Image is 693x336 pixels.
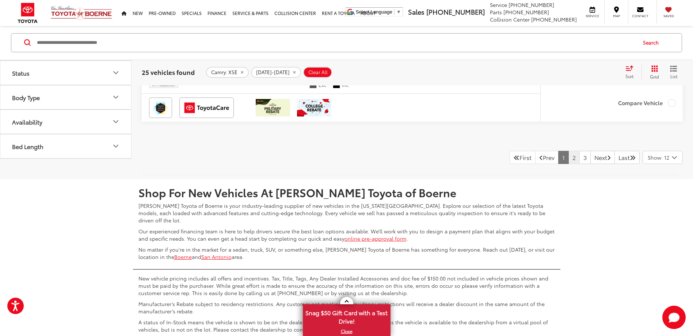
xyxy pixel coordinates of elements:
[579,151,591,164] a: 3
[12,93,40,100] div: Body Type
[138,202,555,224] p: [PERSON_NAME] Toyota of Boerne is your industry-leading supplier of new vehicles in the [US_STATE...
[490,16,530,23] span: Collision Center
[256,99,290,117] img: /static/brand-toyota/National_Assets/toyota-military-rebate.jpeg?height=48
[632,14,648,18] span: Contact
[138,186,555,198] h2: Shop For New Vehicles At [PERSON_NAME] Toyota of Boerne
[636,34,669,52] button: Search
[614,151,640,164] a: LastLast Page
[539,154,543,160] i: Previous Page
[356,9,392,15] span: Select Language
[201,253,232,260] a: San Antonio
[111,142,120,150] div: Bed Length
[138,228,555,242] p: Our experienced financing team is here to help drivers secure the best loan options available. We...
[138,300,555,315] p: Manufacturer’s Rebate subject to residency restrictions. Any customer not meeting the residency r...
[152,83,175,87] span: In Production
[111,93,120,102] div: Body Type
[36,34,636,51] input: Search by Make, Model, or Keyword
[174,253,192,260] a: Boerne
[490,1,507,8] span: Service
[256,69,290,75] span: [DATE]-[DATE]
[630,154,636,160] i: Last Page
[138,246,555,260] p: No matter if you're in the market for a sedan, truck, SUV, or something else, [PERSON_NAME] Toyot...
[251,67,301,78] button: remove 2024-2025
[138,275,555,297] p: New vehicle pricing includes all offers and incentives. Tax, Title, Tags, Any Dealer Installed Ac...
[0,110,132,133] button: AvailabilityAvailability
[514,154,519,160] i: First Page
[344,235,407,242] a: online pre-approval form
[396,9,401,15] span: ▼
[12,142,43,149] div: Bed Length
[584,14,601,18] span: Service
[142,68,195,76] span: 25 vehicles found
[607,154,611,160] i: Next Page
[660,14,677,18] span: Saved
[670,73,677,79] span: List
[408,7,424,16] span: Sales
[206,67,249,78] button: remove Camry: XSE
[510,151,536,164] a: First PageFirst
[0,61,132,84] button: StatusStatus
[531,16,577,23] span: [PHONE_NUMBER]
[503,8,549,16] span: [PHONE_NUMBER]
[151,99,171,117] img: Toyota Safety Sense Vic Vaughan Toyota of Boerne Boerne TX
[297,99,331,117] img: /static/brand-toyota/National_Assets/toyota-college-grad.jpeg?height=48
[50,5,113,20] img: Vic Vaughan Toyota of Boerne
[641,65,665,80] button: Grid View
[181,99,232,117] img: ToyotaCare Vic Vaughan Toyota of Boerne Boerne TX
[590,151,615,164] a: NextNext Page
[0,85,132,109] button: Body TypeBody Type
[509,1,554,8] span: [PHONE_NUMBER]
[308,69,328,75] span: Clear All
[111,117,120,126] div: Availability
[618,99,675,107] label: Compare Vehicle
[304,305,390,327] span: Snag $50 Gift Card with a Test Drive!
[650,73,659,80] span: Grid
[490,8,502,16] span: Parts
[0,134,132,158] button: Bed LengthBed Length
[111,68,120,77] div: Status
[568,151,580,164] a: 2
[648,154,669,161] span: Show: 12
[211,69,237,75] span: Camry: XSE
[535,151,559,164] a: Previous PagePrev
[662,306,686,329] svg: Start Chat
[643,151,683,164] button: Select number of vehicles per page
[426,7,485,16] span: [PHONE_NUMBER]
[138,318,555,333] p: A status of In-Stock means the vehicle is shown to be on the dealership lot. A status of Availabl...
[608,14,624,18] span: Map
[622,65,641,80] button: Select sort value
[12,69,30,76] div: Status
[558,151,569,164] a: 1
[665,65,683,80] button: List View
[303,67,332,78] button: Clear All
[662,306,686,329] button: Toggle Chat Window
[625,73,633,79] span: Sort
[12,118,42,125] div: Availability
